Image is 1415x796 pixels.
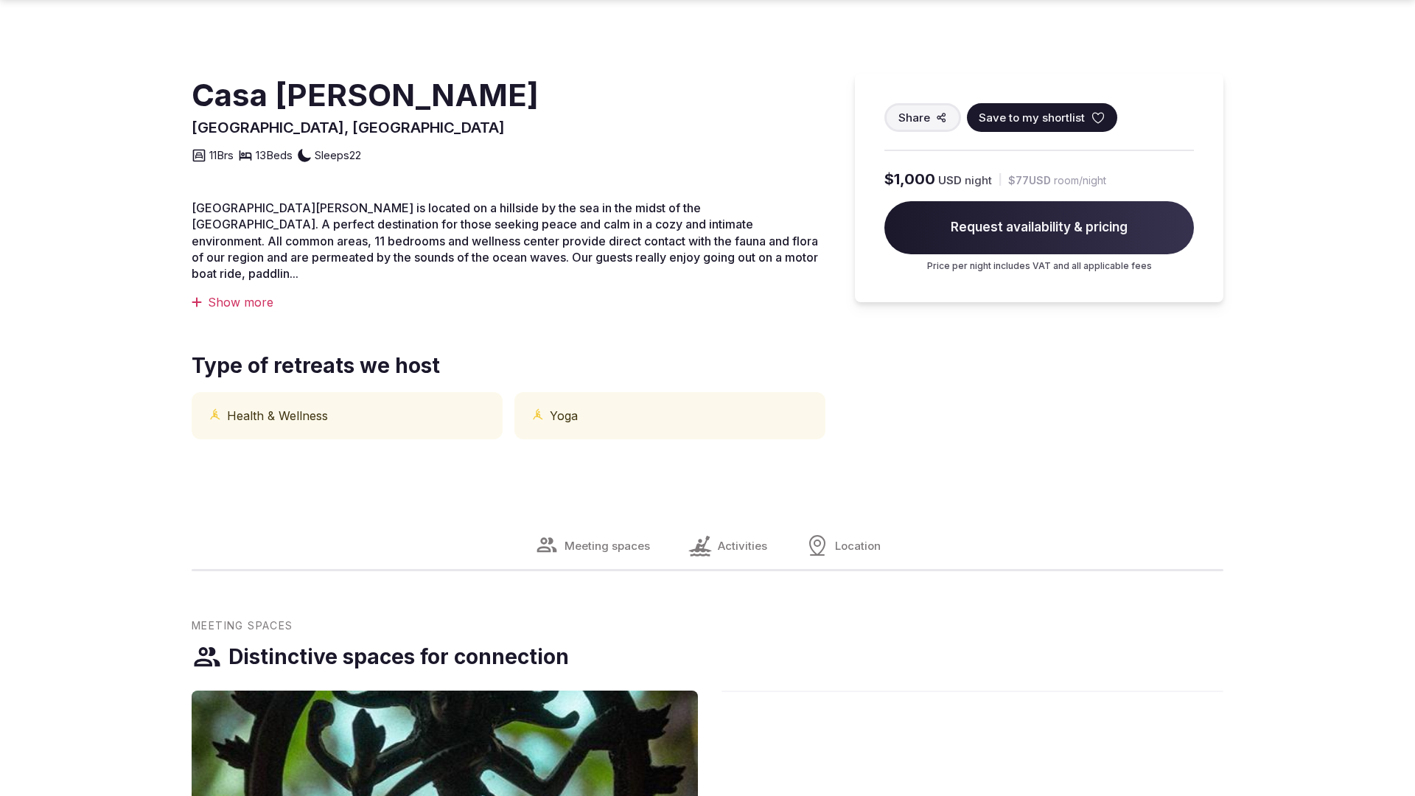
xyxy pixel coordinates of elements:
span: room/night [1054,173,1106,188]
span: Meeting spaces [565,538,650,554]
span: [GEOGRAPHIC_DATA][PERSON_NAME] is located on a hillside by the sea in the midst of the [GEOGRAPHI... [192,200,818,282]
span: 11 Brs [209,147,234,163]
button: Share [884,103,961,132]
span: Type of retreats we host [192,352,440,380]
span: Save to my shortlist [979,110,1085,125]
span: Activities [718,538,767,554]
span: night [965,172,992,188]
button: Save to my shortlist [967,103,1117,132]
h2: Casa [PERSON_NAME] [192,74,539,117]
span: Sleeps 22 [315,147,361,163]
span: $77 USD [1008,173,1051,188]
div: | [998,172,1002,187]
p: Price per night includes VAT and all applicable fees [884,260,1194,273]
span: [GEOGRAPHIC_DATA], [GEOGRAPHIC_DATA] [192,119,505,136]
span: $1,000 [884,169,935,189]
h3: Distinctive spaces for connection [228,643,569,671]
span: Share [898,110,930,125]
span: 13 Beds [256,147,293,163]
span: USD [938,172,962,188]
span: Meeting Spaces [192,618,293,633]
div: Show more [192,294,825,310]
span: Request availability & pricing [884,201,1194,254]
span: Location [835,538,881,554]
